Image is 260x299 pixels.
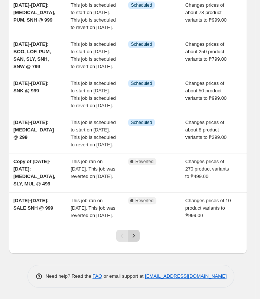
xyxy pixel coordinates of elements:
[185,2,227,23] span: Changes prices of about 78 product variants to ₱999.00
[136,159,154,165] span: Reverted
[185,80,227,101] span: Changes prices of about 50 product variants to ₱999.00
[102,273,145,279] span: or email support at
[13,80,49,93] span: [DATE]-[DATE]: SNK @ 999
[13,2,55,23] span: [DATE]-[DATE]: [MEDICAL_DATA], PUM, SNH @ 999
[71,2,116,30] span: This job is scheduled to start on [DATE]. This job is scheduled to revert on [DATE].
[71,198,115,218] span: This job ran on [DATE]. This job was reverted on [DATE].
[145,273,227,279] a: [EMAIL_ADDRESS][DOMAIN_NAME]
[71,41,116,69] span: This job is scheduled to start on [DATE]. This job is scheduled to revert on [DATE].
[131,80,152,86] span: Scheduled
[185,198,231,218] span: Changes prices of 10 product variants to ₱999.00
[13,198,53,211] span: [DATE]-[DATE]: SALE SNH @ 999
[92,273,102,279] a: FAQ
[185,159,229,179] span: Changes prices of 270 product variants to ₱499.00
[13,159,55,187] span: Copy of [DATE]-[DATE]: [MEDICAL_DATA], SLY, MUL @ 499
[71,120,116,147] span: This job is scheduled to start on [DATE]. This job is scheduled to revert on [DATE].
[71,80,116,108] span: This job is scheduled to start on [DATE]. This job is scheduled to revert on [DATE].
[71,159,115,179] span: This job ran on [DATE]. This job was reverted on [DATE].
[116,230,140,242] nav: Pagination
[128,230,140,242] button: Next
[136,198,154,204] span: Reverted
[131,2,152,8] span: Scheduled
[13,41,51,69] span: [DATE]-[DATE]: BOO, LOF, PUM, SAN, SLY, SNH, SNW @ 799
[185,41,227,62] span: Changes prices of about 250 product variants to ₱799.00
[185,120,227,140] span: Changes prices of about 8 product variants to ₱299.00
[131,41,152,47] span: Scheduled
[13,120,54,140] span: [DATE]-[DATE]: [MEDICAL_DATA] @ 299
[46,273,93,279] span: Need help? Read the
[131,120,152,125] span: Scheduled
